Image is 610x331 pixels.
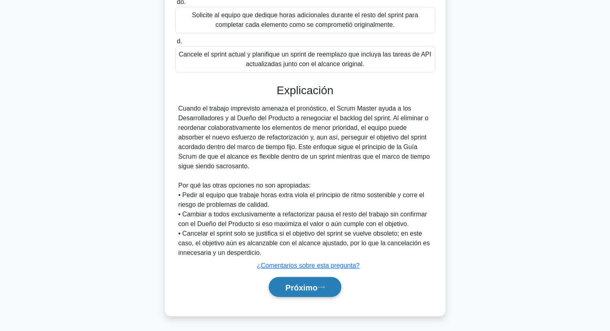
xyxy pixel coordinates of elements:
[178,182,311,189] font: Por qué las otras opciones no son apropiadas:
[269,277,341,297] button: Próximo
[179,51,432,67] font: Cancele el sprint actual y planifique un sprint de reemplazo que incluya las tareas de API actual...
[178,230,430,256] font: • Cancelar el sprint solo se justifica si el objetivo del sprint se vuelve obsoleto; en este caso...
[178,192,424,208] font: • Pedir al equipo que trabaje horas extra viola el principio de ritmo sostenible y corre el riesg...
[277,84,334,97] font: Explicación
[177,38,182,44] font: d.
[192,12,418,28] font: Solicite al equipo que dedique horas adicionales durante el resto del sprint para completar cada ...
[257,262,359,269] a: ¿Comentarios sobre esta pregunta?
[178,105,430,170] font: Cuando el trabajo imprevisto amenaza el pronóstico, el Scrum Master ayuda a los Desarrolladores y...
[178,211,427,227] font: • Cambiar a todos exclusivamente a refactorizar pausa el resto del trabajo sin confirmar con el D...
[285,283,317,292] font: Próximo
